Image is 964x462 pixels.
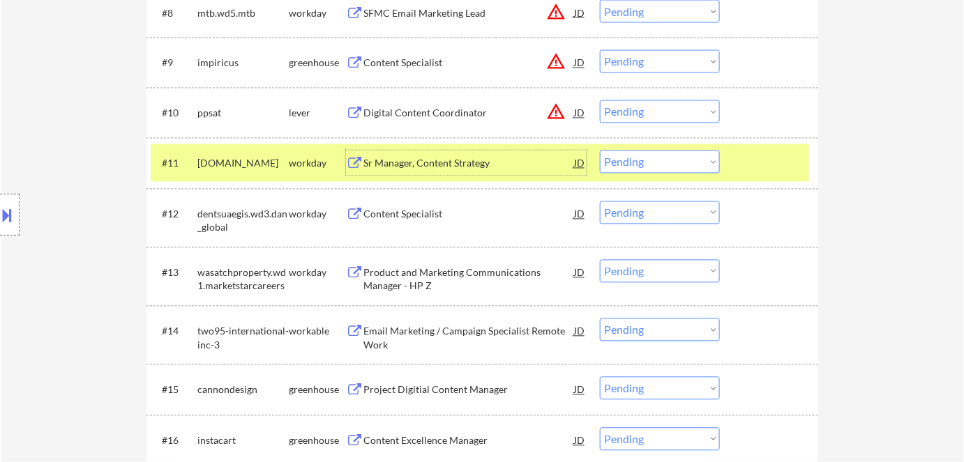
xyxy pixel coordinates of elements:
[289,208,346,222] div: workday
[162,56,186,70] div: #9
[546,102,566,122] button: warning_amber
[289,107,346,121] div: lever
[197,383,289,397] div: cannondesign
[573,260,587,285] div: JD
[363,6,574,20] div: SFMC Email Marketing Lead
[197,6,289,20] div: mtb.wd5.mtb
[546,2,566,22] button: warning_amber
[197,56,289,70] div: impiricus
[363,434,574,448] div: Content Excellence Manager
[289,434,346,448] div: greenhouse
[363,325,574,352] div: Email Marketing / Campaign Specialist Remote Work
[573,377,587,402] div: JD
[573,201,587,226] div: JD
[573,50,587,75] div: JD
[162,434,186,448] div: #16
[363,266,574,293] div: Product and Marketing Communications Manager - HP Z
[363,383,574,397] div: Project Digitial Content Manager
[197,434,289,448] div: instacart
[289,157,346,171] div: workday
[573,318,587,344] div: JD
[363,107,574,121] div: Digital Content Coordinator
[573,428,587,453] div: JD
[162,383,186,397] div: #15
[573,100,587,125] div: JD
[289,325,346,339] div: workable
[289,6,346,20] div: workday
[289,56,346,70] div: greenhouse
[289,383,346,397] div: greenhouse
[289,266,346,280] div: workday
[162,6,186,20] div: #8
[363,157,574,171] div: Sr Manager, Content Strategy
[363,208,574,222] div: Content Specialist
[363,56,574,70] div: Content Specialist
[573,151,587,176] div: JD
[546,52,566,72] button: warning_amber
